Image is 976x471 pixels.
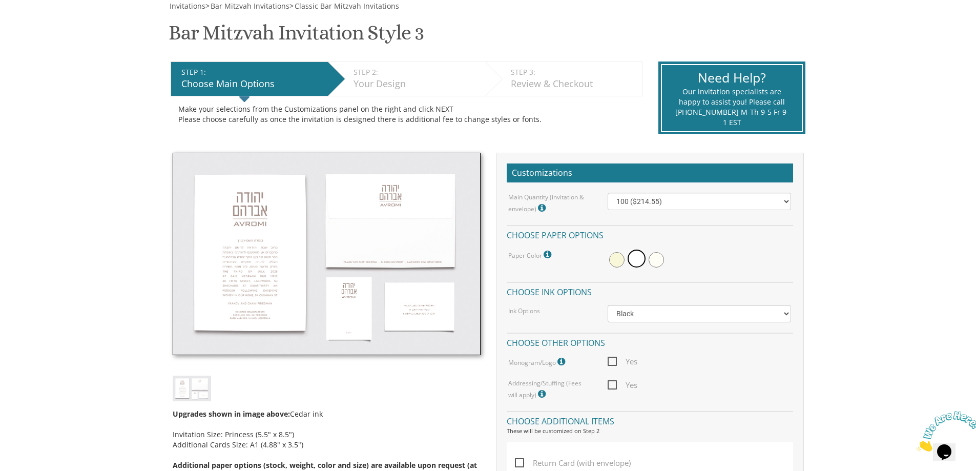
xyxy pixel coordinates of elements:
span: Bar Mitzvah Invitations [211,1,289,11]
span: > [289,1,399,11]
a: Classic Bar Mitzvah Invitations [294,1,399,11]
img: Chat attention grabber [4,4,68,45]
span: Yes [608,355,637,368]
div: These will be customized on Step 2 [507,427,793,435]
h1: Bar Mitzvah Invitation Style 3 [169,22,424,52]
label: Main Quantity (invitation & envelope) [508,193,592,215]
iframe: chat widget [912,407,976,456]
div: Your Design [354,77,480,91]
h4: Choose ink options [507,282,793,300]
label: Addressing/Stuffing (Fees will apply) [508,379,592,401]
h4: Choose paper options [507,225,793,243]
span: Classic Bar Mitzvah Invitations [295,1,399,11]
h2: Customizations [507,163,793,183]
div: STEP 1: [181,67,323,77]
label: Paper Color [508,248,554,261]
span: Upgrades shown in image above: [173,409,290,419]
label: Ink Options [508,306,540,315]
label: Monogram/Logo [508,355,568,368]
span: Return Card (with envelope) [515,457,631,469]
span: Yes [608,379,637,392]
img: bminv-thumb-3.jpg [173,376,211,401]
div: Need Help? [675,69,789,87]
a: Invitations [169,1,205,11]
span: > [205,1,289,11]
div: Our invitation specialists are happy to assist you! Please call [PHONE_NUMBER] M-Th 9-5 Fr 9-1 EST [675,87,789,128]
h4: Choose other options [507,333,793,351]
div: Make your selections from the Customizations panel on the right and click NEXT Please choose care... [178,104,635,125]
div: STEP 2: [354,67,480,77]
span: Invitations [170,1,205,11]
h4: Choose additional items [507,411,793,429]
div: STEP 3: [511,67,637,77]
img: bminv-thumb-3.jpg [173,153,481,356]
div: Choose Main Options [181,77,323,91]
div: Review & Checkout [511,77,637,91]
a: Bar Mitzvah Invitations [210,1,289,11]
